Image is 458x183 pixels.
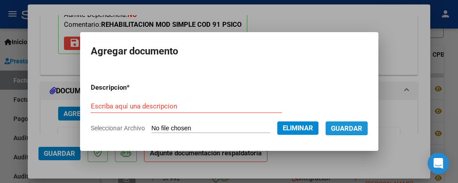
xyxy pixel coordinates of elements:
button: Eliminar [277,121,318,135]
span: Eliminar [283,124,313,132]
span: Seleccionar Archivo [91,125,145,132]
div: Open Intercom Messenger [428,153,449,174]
p: Descripcion [91,83,174,93]
button: Guardar [326,121,368,135]
span: Guardar [331,125,362,133]
h2: Agregar documento [91,43,368,60]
